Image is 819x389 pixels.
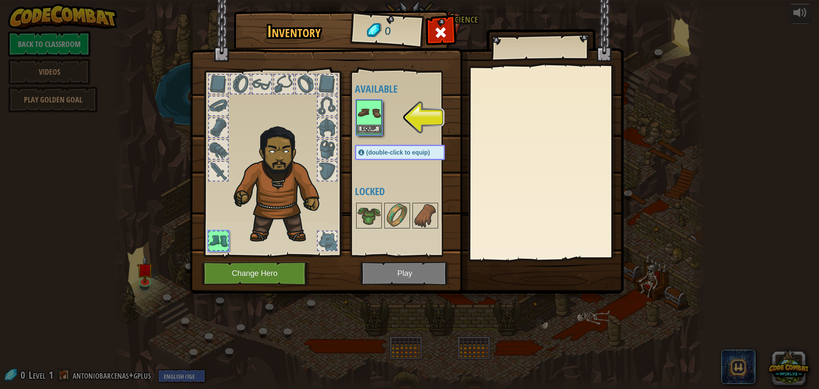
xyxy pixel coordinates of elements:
img: duelist_hair.png [229,120,334,244]
h4: Locked [355,186,462,197]
button: Equip [357,125,381,134]
img: portrait.png [357,101,381,125]
button: Change Hero [202,262,310,285]
span: 0 [384,23,391,39]
h1: Inventory [240,23,349,41]
img: portrait.png [413,204,437,228]
img: portrait.png [385,204,409,228]
img: portrait.png [357,204,381,228]
h4: Available [355,83,462,94]
span: (double-click to equip) [366,149,430,156]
